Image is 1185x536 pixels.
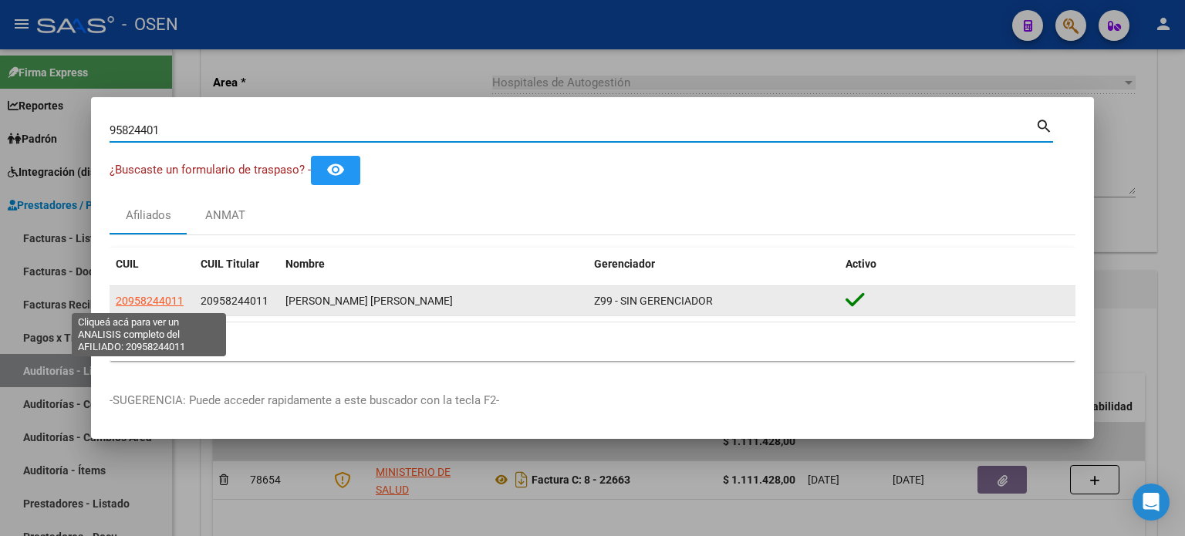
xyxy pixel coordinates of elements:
span: Z99 - SIN GERENCIADOR [594,295,713,307]
span: ¿Buscaste un formulario de traspaso? - [110,163,311,177]
mat-icon: search [1035,116,1053,134]
datatable-header-cell: Gerenciador [588,248,839,281]
span: Activo [846,258,876,270]
span: 20958244011 [116,295,184,307]
div: Afiliados [126,207,171,224]
div: 1 total [110,322,1075,361]
span: Nombre [285,258,325,270]
datatable-header-cell: CUIL Titular [194,248,279,281]
p: -SUGERENCIA: Puede acceder rapidamente a este buscador con la tecla F2- [110,392,1075,410]
div: Open Intercom Messenger [1133,484,1170,521]
span: Gerenciador [594,258,655,270]
span: 20958244011 [201,295,268,307]
div: [PERSON_NAME] [PERSON_NAME] [285,292,582,310]
span: CUIL Titular [201,258,259,270]
mat-icon: remove_red_eye [326,160,345,179]
datatable-header-cell: Nombre [279,248,588,281]
span: CUIL [116,258,139,270]
datatable-header-cell: CUIL [110,248,194,281]
datatable-header-cell: Activo [839,248,1075,281]
div: ANMAT [205,207,245,224]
